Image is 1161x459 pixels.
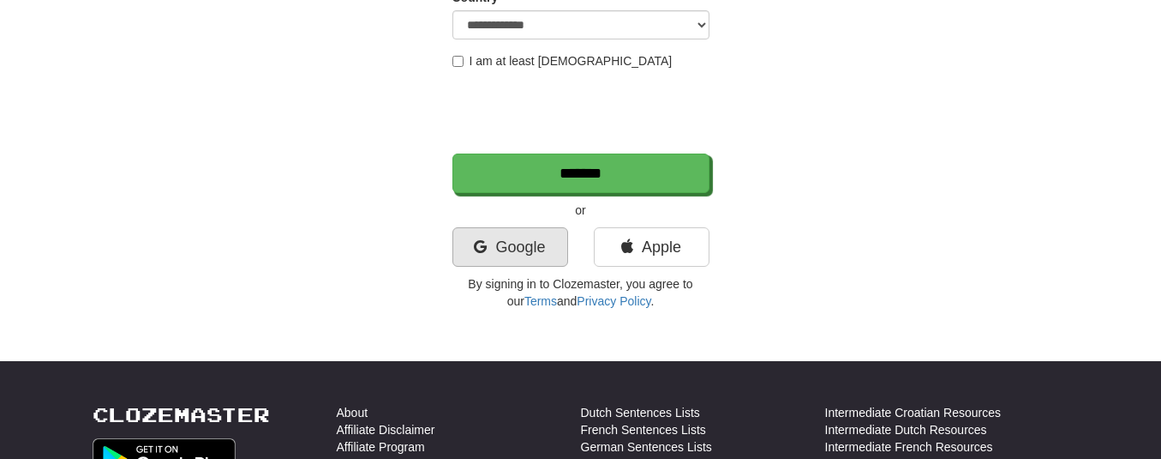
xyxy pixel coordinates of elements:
[577,294,650,308] a: Privacy Policy
[452,202,709,219] p: or
[581,421,706,438] a: French Sentences Lists
[337,438,425,456] a: Affiliate Program
[452,52,673,69] label: I am at least [DEMOGRAPHIC_DATA]
[825,421,987,438] a: Intermediate Dutch Resources
[452,227,568,267] a: Google
[594,227,709,267] a: Apple
[825,404,1001,421] a: Intermediate Croatian Resources
[337,421,435,438] a: Affiliate Disclaimer
[524,294,557,308] a: Terms
[452,78,713,145] iframe: reCAPTCHA
[581,438,712,456] a: German Sentences Lists
[825,438,993,456] a: Intermediate French Resources
[452,56,464,67] input: I am at least [DEMOGRAPHIC_DATA]
[452,275,709,310] p: By signing in to Clozemaster, you agree to our and .
[93,404,270,426] a: Clozemaster
[581,404,700,421] a: Dutch Sentences Lists
[337,404,368,421] a: About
